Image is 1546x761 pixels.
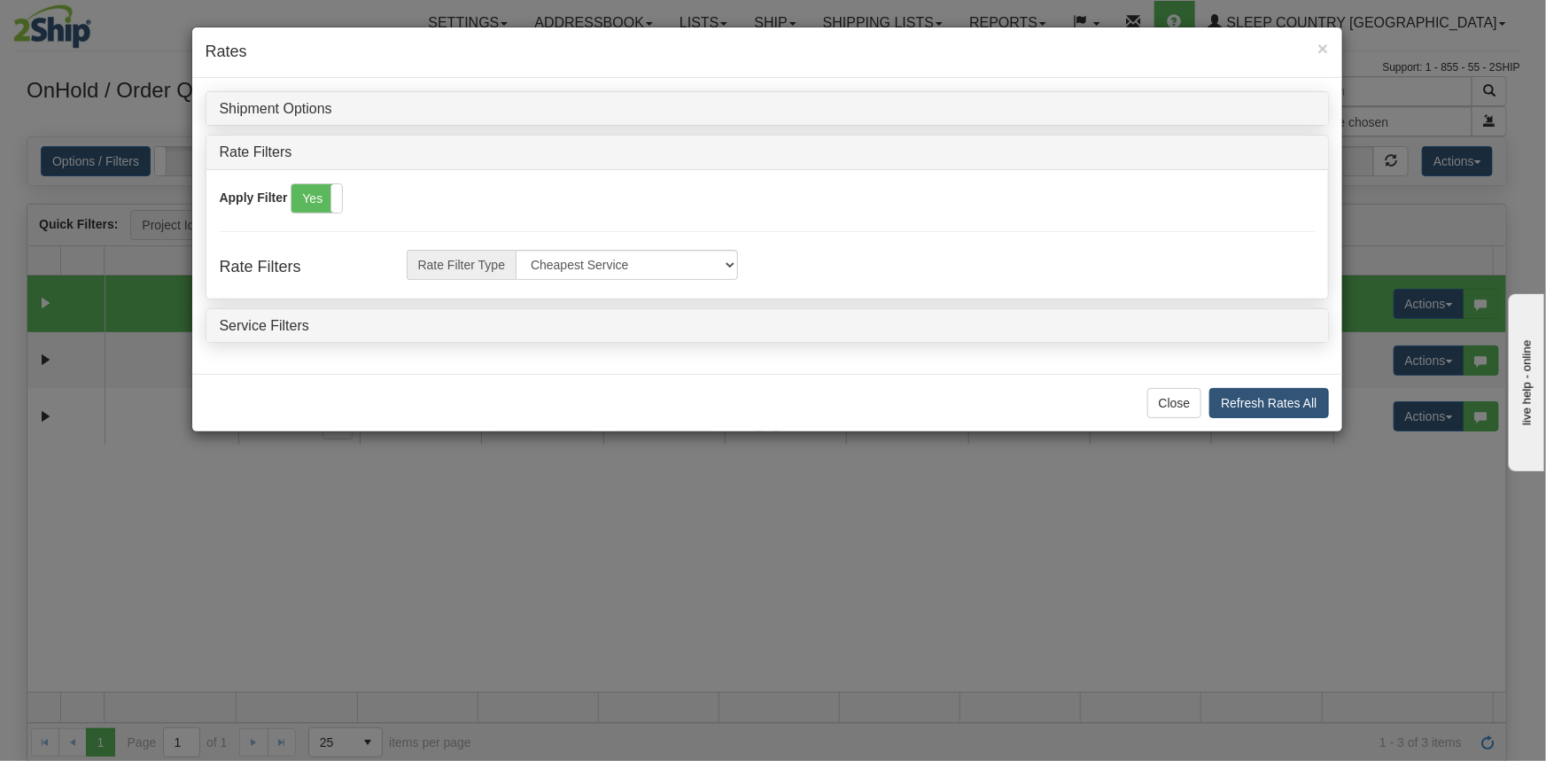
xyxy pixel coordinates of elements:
div: live help - online [13,15,164,28]
label: Apply Filter [220,189,288,206]
label: Yes [291,184,342,213]
span: Rate Filter Type [407,250,517,280]
iframe: chat widget [1505,290,1544,470]
button: Refresh Rates All [1209,388,1328,418]
a: Rate Filters [220,144,292,159]
h4: Rates [206,41,1329,64]
a: Shipment Options [220,101,332,116]
h4: Rate Filters [220,259,380,276]
button: Close [1317,39,1328,58]
a: Service Filters [220,318,309,333]
button: Close [1147,388,1202,418]
span: × [1317,38,1328,58]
